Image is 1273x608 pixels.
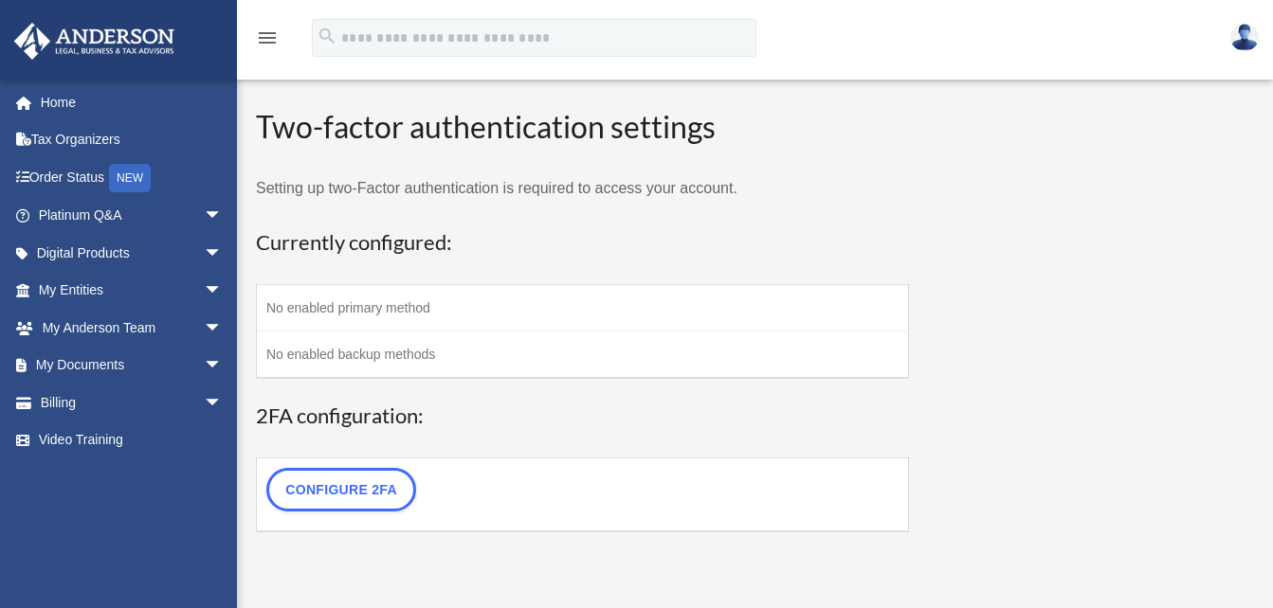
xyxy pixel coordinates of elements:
p: Setting up two-Factor authentication is required to access your account. [256,175,909,202]
a: Platinum Q&Aarrow_drop_down [13,197,251,235]
span: arrow_drop_down [204,234,242,273]
i: menu [256,27,279,49]
a: Billingarrow_drop_down [13,384,251,421]
a: Digital Productsarrow_drop_down [13,234,251,272]
a: Video Training [13,421,251,459]
span: arrow_drop_down [204,197,242,236]
h3: Currently configured: [256,228,909,258]
a: Home [13,83,251,121]
div: NEW [109,164,151,192]
img: User Pic [1230,24,1259,51]
a: My Entitiesarrow_drop_down [13,272,251,310]
h3: 2FA configuration: [256,402,909,431]
span: arrow_drop_down [204,384,242,422]
span: arrow_drop_down [204,309,242,348]
a: My Anderson Teamarrow_drop_down [13,309,251,347]
h2: Two-factor authentication settings [256,106,909,149]
a: Order StatusNEW [13,158,251,197]
span: arrow_drop_down [204,272,242,311]
img: Anderson Advisors Platinum Portal [9,23,180,60]
span: arrow_drop_down [204,347,242,385]
td: No enabled primary method [257,284,909,331]
td: No enabled backup methods [257,331,909,378]
a: Configure 2FA [266,468,416,511]
a: menu [256,33,279,49]
a: My Documentsarrow_drop_down [13,347,251,384]
i: search [317,26,337,46]
a: Tax Organizers [13,121,251,159]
